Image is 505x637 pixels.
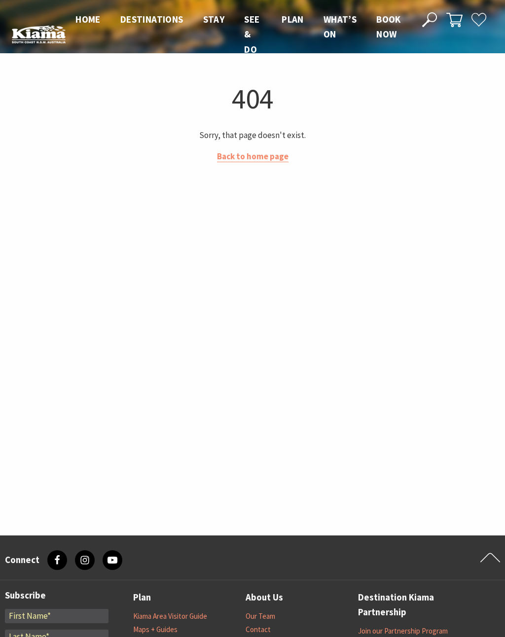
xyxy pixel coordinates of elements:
[282,13,304,25] span: Plan
[133,590,151,605] a: Plan
[203,13,225,25] span: Stay
[376,13,401,40] span: Book now
[66,12,411,57] nav: Main Menu
[120,13,183,25] span: Destinations
[4,129,501,142] p: Sorry, that page doesn't exist.
[133,625,178,635] a: Maps + Guides
[217,151,289,162] a: Back to home page
[133,611,207,621] a: Kiama Area Visitor Guide
[75,13,101,25] span: Home
[4,80,501,117] h1: 404
[358,626,448,636] a: Join our Partnership Program
[324,13,357,40] span: What’s On
[246,611,275,621] a: Our Team
[244,13,259,55] span: See & Do
[5,590,108,602] h3: Subscribe
[358,590,470,620] a: Destination Kiama Partnership
[5,609,108,624] input: First Name*
[12,25,66,44] img: Kiama Logo
[5,555,39,566] h3: Connect
[246,625,271,635] a: Contact
[246,590,283,605] a: About Us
